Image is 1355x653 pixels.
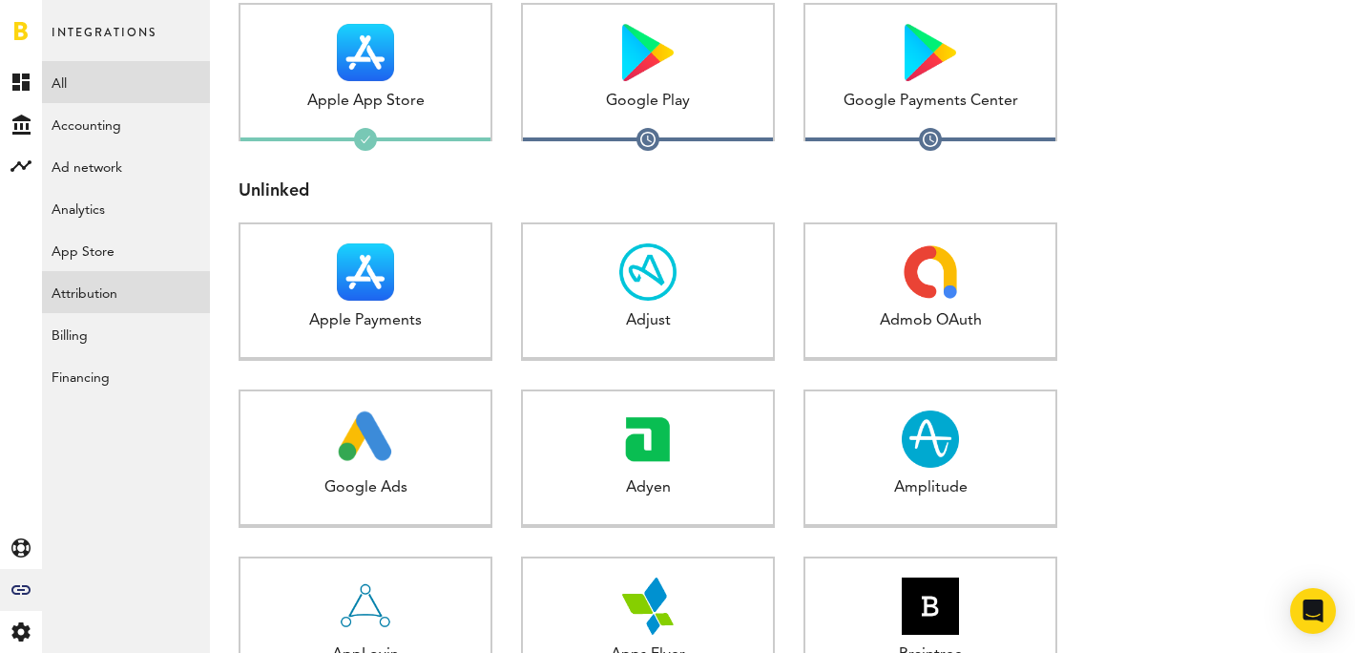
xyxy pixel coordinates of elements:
img: Admob OAuth [902,243,959,301]
a: App Store [42,229,210,271]
div: Unlinked [239,179,1326,204]
div: Apple App Store [240,91,490,113]
div: Open Intercom Messenger [1290,588,1336,634]
span: Integrations [52,21,156,61]
img: Apple Payments [337,243,394,301]
div: Google Play [523,91,773,113]
img: Apps Flyer [619,578,677,635]
img: Apple App Store [337,24,394,81]
img: Amplitude [902,411,959,468]
a: Accounting [42,103,210,145]
a: Financing [42,355,210,397]
img: AppLovin [337,578,394,635]
img: Adjust [619,243,677,301]
div: Apple Payments [240,310,490,332]
span: Support [40,13,109,31]
div: Amplitude [805,477,1055,499]
div: Google Ads [240,477,490,499]
img: Adyen [619,411,677,468]
img: Google Ads [338,411,394,468]
div: Google Payments Center [805,91,1055,113]
div: Admob OAuth [805,310,1055,332]
img: Google Payments Center [905,24,956,81]
a: Ad network [42,145,210,187]
a: Attribution [42,271,210,313]
a: Billing [42,313,210,355]
div: Adjust [523,310,773,332]
img: Braintree [902,578,959,635]
img: Google Play [622,24,674,81]
a: Analytics [42,187,210,229]
div: Adyen [523,477,773,499]
a: All [42,61,210,103]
